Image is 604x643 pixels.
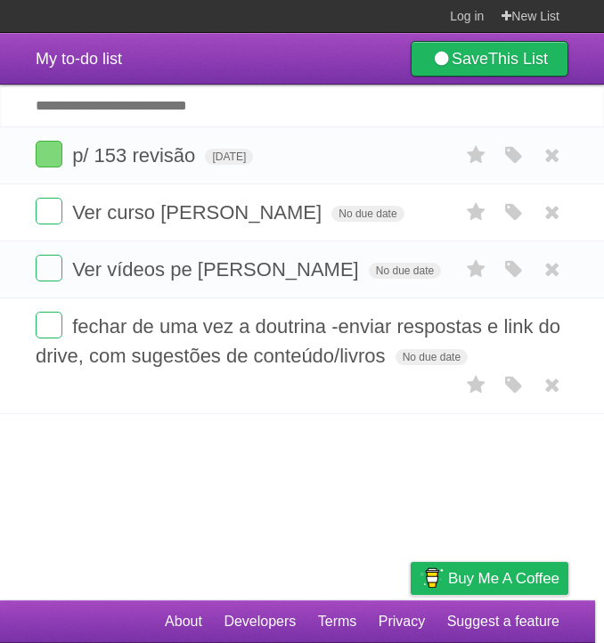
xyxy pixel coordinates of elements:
label: Done [36,255,62,281]
label: Done [36,312,62,338]
a: Developers [224,605,296,639]
label: Star task [460,141,494,170]
span: My to-do list [36,50,122,68]
a: SaveThis List [411,41,568,77]
span: Ver vídeos pe [PERSON_NAME] [72,258,363,281]
span: [DATE] [205,149,253,165]
span: No due date [396,349,468,365]
b: This List [488,50,548,68]
img: Buy me a coffee [420,563,444,593]
label: Done [36,198,62,224]
span: fechar de uma vez a doutrina -enviar respostas e link do drive, com sugestões de conteúdo/livros [36,315,560,367]
span: No due date [369,263,441,279]
span: Ver curso [PERSON_NAME] [72,201,326,224]
a: Terms [318,605,357,639]
label: Done [36,141,62,167]
span: p/ 153 revisão [72,144,200,167]
a: About [165,605,202,639]
a: Privacy [379,605,425,639]
label: Star task [460,370,494,400]
a: Buy me a coffee [411,562,568,595]
span: Buy me a coffee [448,563,559,594]
label: Star task [460,255,494,284]
label: Star task [460,198,494,227]
a: Suggest a feature [447,605,559,639]
span: No due date [331,206,404,222]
